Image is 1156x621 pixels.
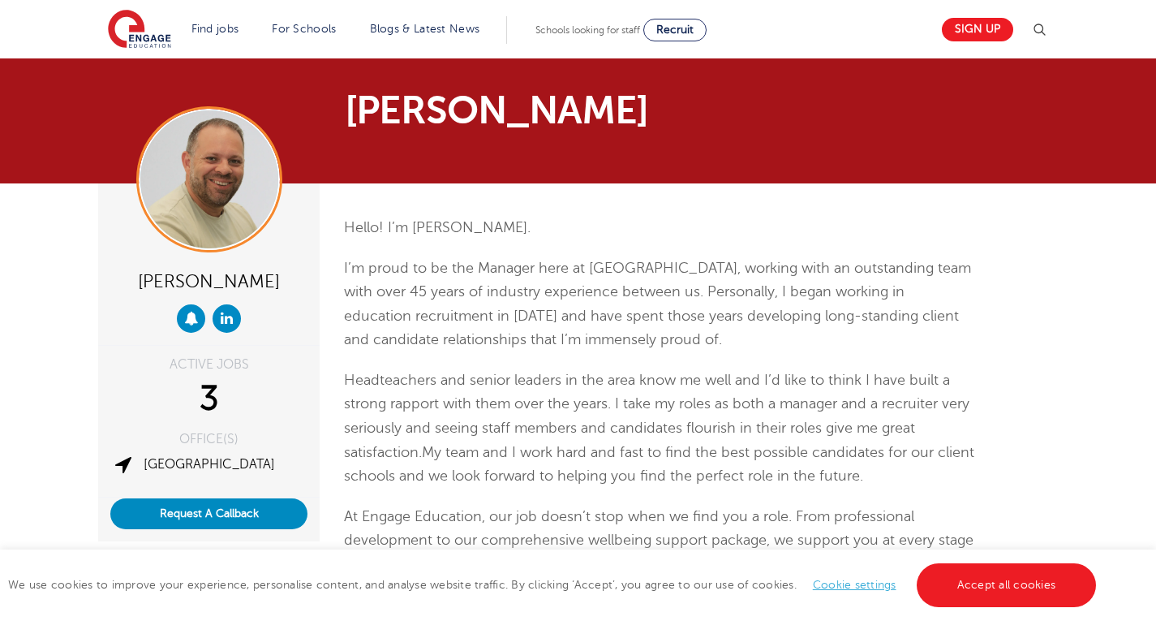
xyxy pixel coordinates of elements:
a: For Schools [272,23,336,35]
a: Accept all cookies [917,563,1097,607]
img: Engage Education [108,10,171,50]
span: Recruit [656,24,694,36]
a: Recruit [643,19,707,41]
div: ACTIVE JOBS [110,358,307,371]
a: Sign up [942,18,1013,41]
span: At Engage Education, our job doesn’t stop when we find you a role. From professional development ... [344,508,973,572]
button: Request A Callback [110,498,307,529]
a: Cookie settings [813,579,896,591]
a: Find jobs [191,23,239,35]
span: Schools looking for staff [535,24,640,36]
div: 3 [110,379,307,420]
span: I’m proud to be the Manager here at [GEOGRAPHIC_DATA], working with an outstanding team with over... [344,260,971,348]
a: Blogs & Latest News [370,23,480,35]
span: Headteachers and senior leaders in the area know me well and I’d like to think I have built a str... [344,372,969,460]
a: [GEOGRAPHIC_DATA] [144,457,275,472]
span: My team and I work hard and fast to find the best possible candidates for our client schools and ... [344,444,974,485]
div: [PERSON_NAME] [110,265,307,296]
span: Hello! I’m [PERSON_NAME]. [344,219,531,235]
h1: [PERSON_NAME] [345,91,730,130]
span: We use cookies to improve your experience, personalise content, and analyse website traffic. By c... [8,579,1100,591]
div: OFFICE(S) [110,433,307,446]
